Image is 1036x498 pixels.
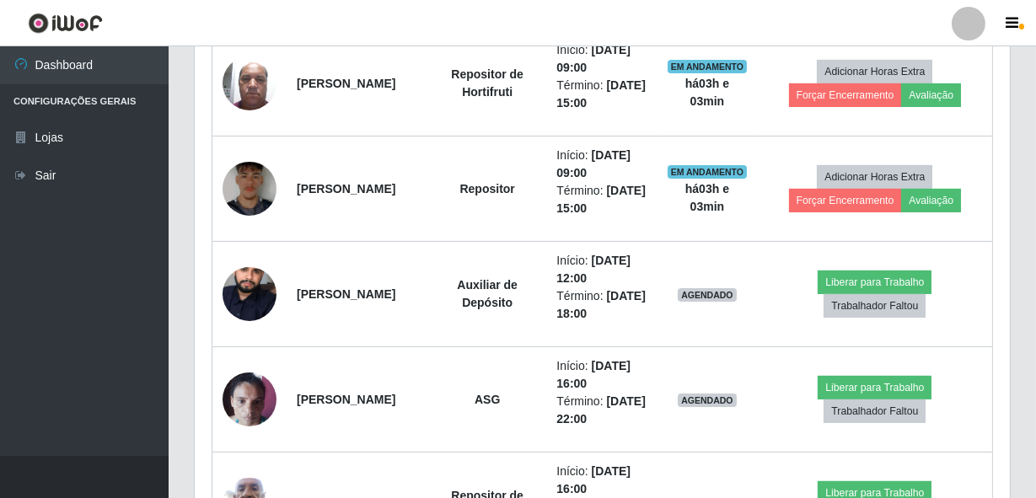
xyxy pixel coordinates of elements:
strong: há 03 h e 03 min [685,182,729,213]
strong: Auxiliar de Depósito [457,278,518,309]
span: AGENDADO [678,394,737,407]
strong: há 03 h e 03 min [685,77,729,108]
strong: [PERSON_NAME] [297,182,395,195]
time: [DATE] 12:00 [556,254,631,285]
strong: ASG [475,393,500,406]
img: 1736960610041.jpeg [223,249,276,340]
strong: [PERSON_NAME] [297,77,395,90]
button: Avaliação [901,83,961,107]
strong: [PERSON_NAME] [297,287,395,301]
img: CoreUI Logo [28,13,103,34]
img: 1733770253666.jpeg [223,363,276,435]
button: Liberar para Trabalho [818,270,931,294]
strong: Repositor [460,182,515,195]
button: Forçar Encerramento [789,83,902,107]
li: Início: [556,41,647,77]
img: 1659545853333.jpeg [223,47,276,119]
strong: [PERSON_NAME] [297,393,395,406]
button: Liberar para Trabalho [818,376,931,399]
span: EM ANDAMENTO [668,165,748,179]
span: AGENDADO [678,288,737,302]
time: [DATE] 16:00 [556,359,631,390]
span: EM ANDAMENTO [668,60,748,73]
time: [DATE] 09:00 [556,148,631,179]
li: Término: [556,287,647,323]
li: Início: [556,357,647,393]
button: Trabalhador Faltou [824,294,926,318]
strong: Repositor de Hortifruti [451,67,523,99]
li: Término: [556,393,647,428]
li: Início: [556,252,647,287]
li: Início: [556,463,647,498]
li: Término: [556,182,647,217]
time: [DATE] 16:00 [556,464,631,495]
button: Adicionar Horas Extra [817,60,932,83]
img: 1747007677305.jpeg [223,153,276,224]
li: Início: [556,147,647,182]
button: Adicionar Horas Extra [817,165,932,189]
button: Avaliação [901,189,961,212]
button: Trabalhador Faltou [824,399,926,423]
li: Término: [556,77,647,112]
button: Forçar Encerramento [789,189,902,212]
